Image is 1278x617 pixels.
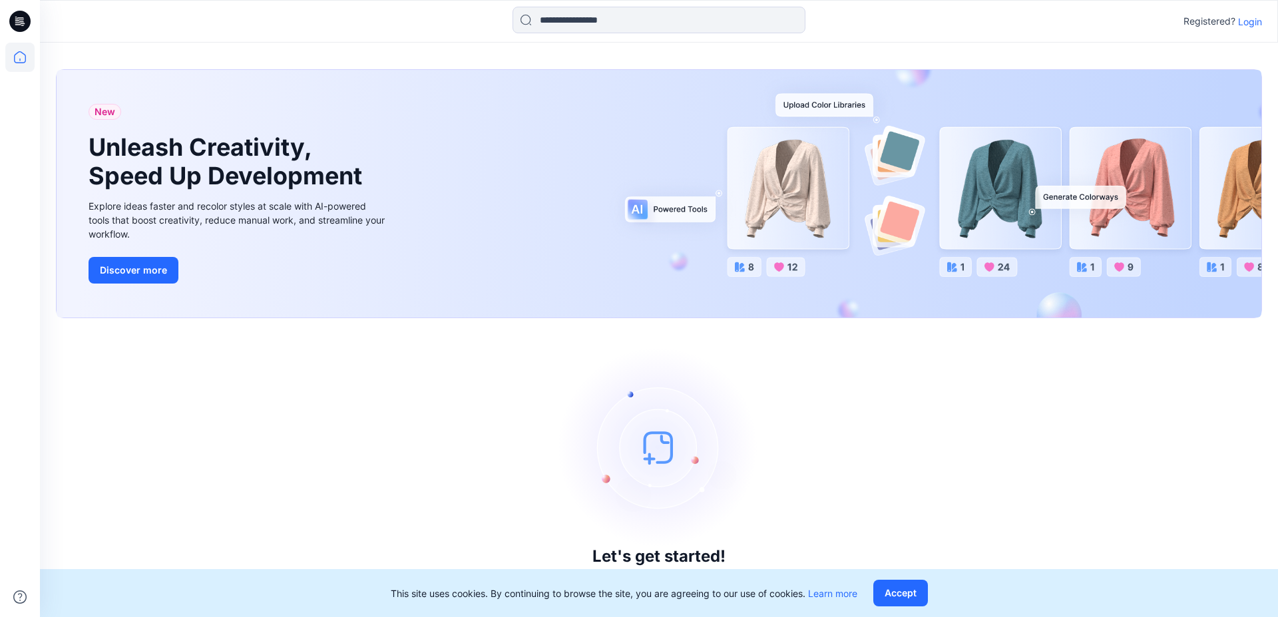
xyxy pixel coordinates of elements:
button: Accept [873,580,928,606]
button: Discover more [89,257,178,284]
p: Registered? [1183,13,1235,29]
span: New [95,104,115,120]
h3: Let's get started! [592,547,726,566]
a: Discover more [89,257,388,284]
p: Login [1238,15,1262,29]
a: Learn more [808,588,857,599]
h1: Unleash Creativity, Speed Up Development [89,133,368,190]
p: This site uses cookies. By continuing to browse the site, you are agreeing to our use of cookies. [391,586,857,600]
div: Explore ideas faster and recolor styles at scale with AI-powered tools that boost creativity, red... [89,199,388,241]
img: empty-state-image.svg [559,347,759,547]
